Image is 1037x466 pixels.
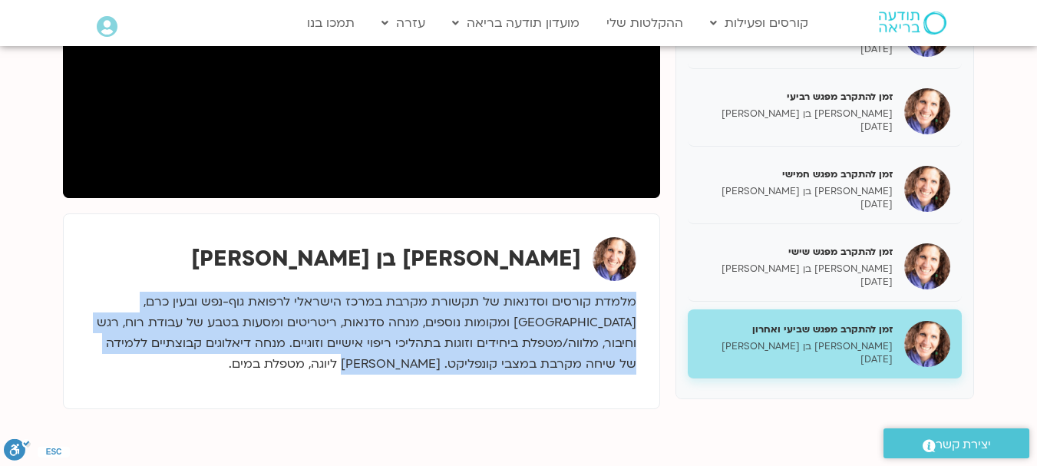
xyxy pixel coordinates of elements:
h5: זמן להתקרב מפגש חמישי [699,167,893,181]
img: זמן להתקרב מפגש חמישי [904,166,950,212]
a: תמכו בנו [299,8,362,38]
a: קורסים ופעילות [702,8,816,38]
p: מלמדת קורסים וסדנאות של תקשורת מקרבת במרכז הישראלי לרפואת גוף-נפש ובעין כרם, [GEOGRAPHIC_DATA] ומ... [87,292,636,375]
h5: זמן להתקרב מפגש שישי [699,245,893,259]
img: זמן להתקרב מפגש שישי [904,243,950,289]
p: [PERSON_NAME] בן [PERSON_NAME] [699,185,893,198]
a: עזרה [374,8,433,38]
h5: זמן להתקרב מפגש שביעי ואחרון [699,322,893,336]
strong: [PERSON_NAME] בן [PERSON_NAME] [191,244,581,273]
img: תודעה בריאה [879,12,946,35]
a: מועדון תודעה בריאה [444,8,587,38]
p: [DATE] [699,198,893,211]
p: [PERSON_NAME] בן [PERSON_NAME] [699,263,893,276]
a: ההקלטות שלי [599,8,691,38]
span: יצירת קשר [936,435,991,455]
p: [PERSON_NAME] בן [PERSON_NAME] [699,107,893,121]
img: זמן להתקרב מפגש שביעי ואחרון [904,321,950,367]
a: יצירת קשר [883,428,1029,458]
p: [DATE] [699,276,893,289]
img: שאנייה כהן בן חיים [593,237,636,281]
p: [DATE] [699,43,893,56]
p: [DATE] [699,353,893,366]
img: זמן להתקרב מפגש רביעי [904,88,950,134]
p: [PERSON_NAME] בן [PERSON_NAME] [699,340,893,353]
p: [DATE] [699,121,893,134]
h5: זמן להתקרב מפגש רביעי [699,90,893,104]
